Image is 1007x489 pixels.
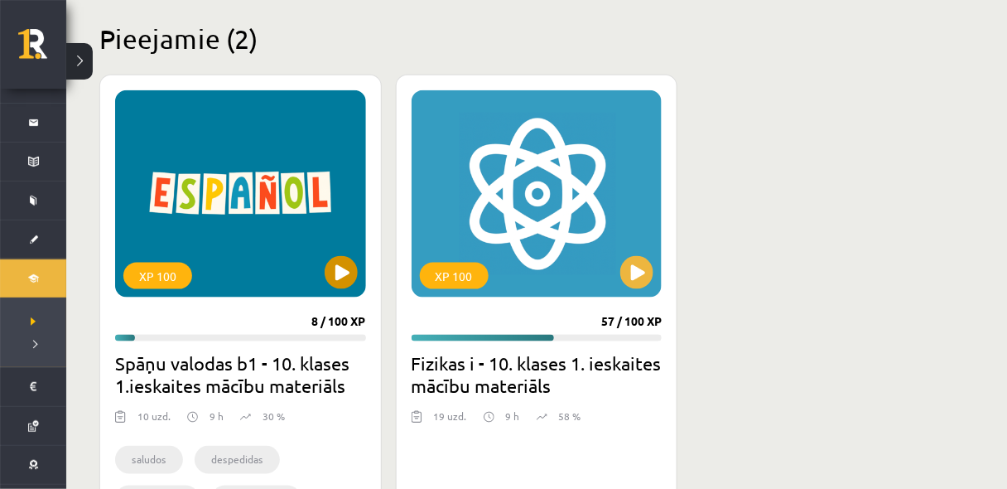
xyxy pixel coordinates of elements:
p: 30 % [263,409,285,424]
p: 9 h [506,409,520,424]
li: saludos [115,446,183,474]
h2: Fizikas i - 10. klases 1. ieskaites mācību materiāls [412,351,662,398]
p: 9 h [210,409,224,424]
p: 58 % [559,409,581,424]
h2: Spāņu valodas b1 - 10. klases 1.ieskaites mācību materiāls [115,351,366,398]
li: despedidas [195,446,280,474]
h2: Pieejamie (2) [99,22,974,55]
div: 10 uzd. [137,409,171,434]
div: XP 100 [420,263,489,289]
div: XP 100 [123,263,192,289]
a: Rīgas 1. Tālmācības vidusskola [18,29,66,70]
div: 19 uzd. [434,409,467,434]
